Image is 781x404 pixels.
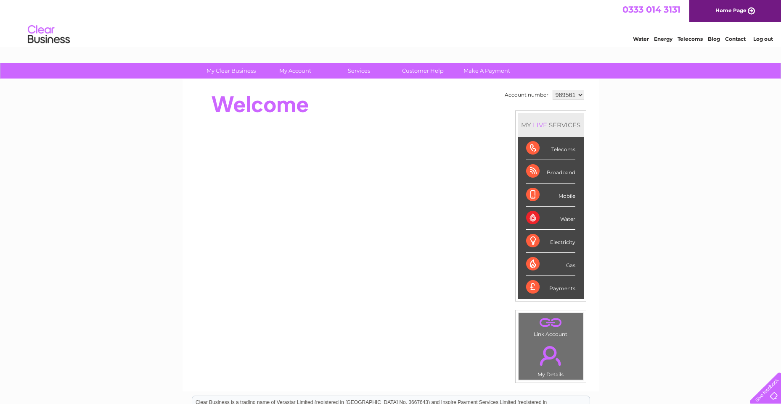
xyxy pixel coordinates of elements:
[531,121,549,129] div: LIVE
[518,313,583,339] td: Link Account
[753,36,773,42] a: Log out
[388,63,458,79] a: Customer Help
[526,184,575,207] div: Mobile
[196,63,266,79] a: My Clear Business
[633,36,649,42] a: Water
[521,315,581,330] a: .
[260,63,330,79] a: My Account
[452,63,522,79] a: Make A Payment
[725,36,746,42] a: Contact
[324,63,394,79] a: Services
[518,113,584,137] div: MY SERVICES
[526,230,575,253] div: Electricity
[192,5,590,41] div: Clear Business is a trading name of Verastar Limited (registered in [GEOGRAPHIC_DATA] No. 3667643...
[654,36,672,42] a: Energy
[708,36,720,42] a: Blog
[518,339,583,380] td: My Details
[521,341,581,370] a: .
[526,160,575,183] div: Broadband
[526,137,575,160] div: Telecoms
[526,276,575,299] div: Payments
[526,253,575,276] div: Gas
[503,88,551,102] td: Account number
[526,207,575,230] div: Water
[622,4,680,15] a: 0333 014 3131
[678,36,703,42] a: Telecoms
[27,22,70,47] img: logo.png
